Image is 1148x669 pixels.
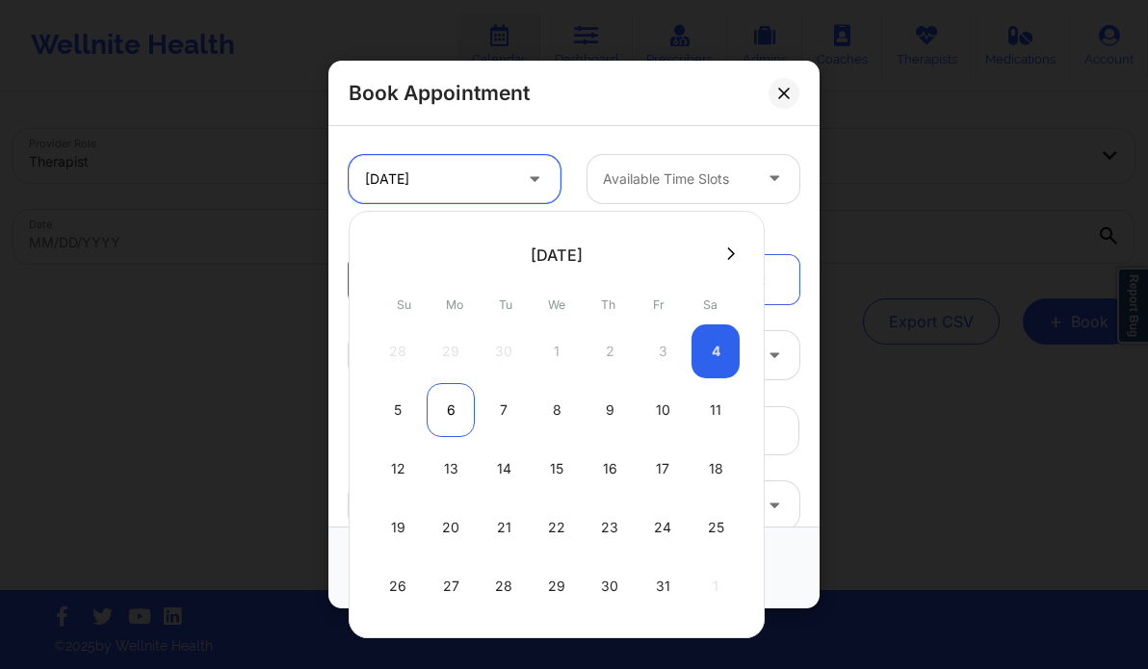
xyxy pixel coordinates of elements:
div: Thu Oct 16 2025 [586,442,634,496]
div: Sat Oct 25 2025 [691,501,740,554]
div: Sat Oct 18 2025 [691,442,740,496]
div: Wed Oct 15 2025 [533,442,581,496]
div: Wed Oct 08 2025 [533,383,581,437]
h2: Book Appointment [349,80,530,106]
div: Wed Oct 22 2025 [533,501,581,554]
div: Fri Oct 24 2025 [639,501,687,554]
div: Sun Oct 26 2025 [374,559,422,613]
input: MM/DD/YYYY [349,155,561,203]
div: Mon Oct 27 2025 [427,559,475,613]
div: Sun Oct 19 2025 [374,501,422,554]
div: [DATE] [531,245,583,265]
div: Sun Oct 05 2025 [374,383,422,437]
div: Sun Oct 12 2025 [374,442,422,496]
abbr: Saturday [703,297,717,312]
div: Tue Oct 14 2025 [480,442,528,496]
div: Tue Oct 28 2025 [480,559,528,613]
div: Sat Oct 11 2025 [691,383,740,437]
div: Wed Oct 29 2025 [533,559,581,613]
div: Mon Oct 06 2025 [427,383,475,437]
div: Patient information: [335,223,813,243]
div: Fri Oct 31 2025 [639,559,687,613]
abbr: Tuesday [499,297,512,312]
div: Fri Oct 10 2025 [639,383,687,437]
abbr: Friday [653,297,665,312]
div: Thu Oct 30 2025 [586,559,634,613]
div: Fri Oct 17 2025 [639,442,687,496]
div: Thu Oct 23 2025 [586,501,634,554]
div: Tue Oct 07 2025 [480,383,528,437]
abbr: Sunday [397,297,411,312]
abbr: Monday [446,297,463,312]
abbr: Thursday [601,297,615,312]
div: Mon Oct 20 2025 [427,501,475,554]
div: Thu Oct 09 2025 [586,383,634,437]
abbr: Wednesday [548,297,565,312]
div: Tue Oct 21 2025 [480,501,528,554]
div: Mon Oct 13 2025 [427,442,475,496]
